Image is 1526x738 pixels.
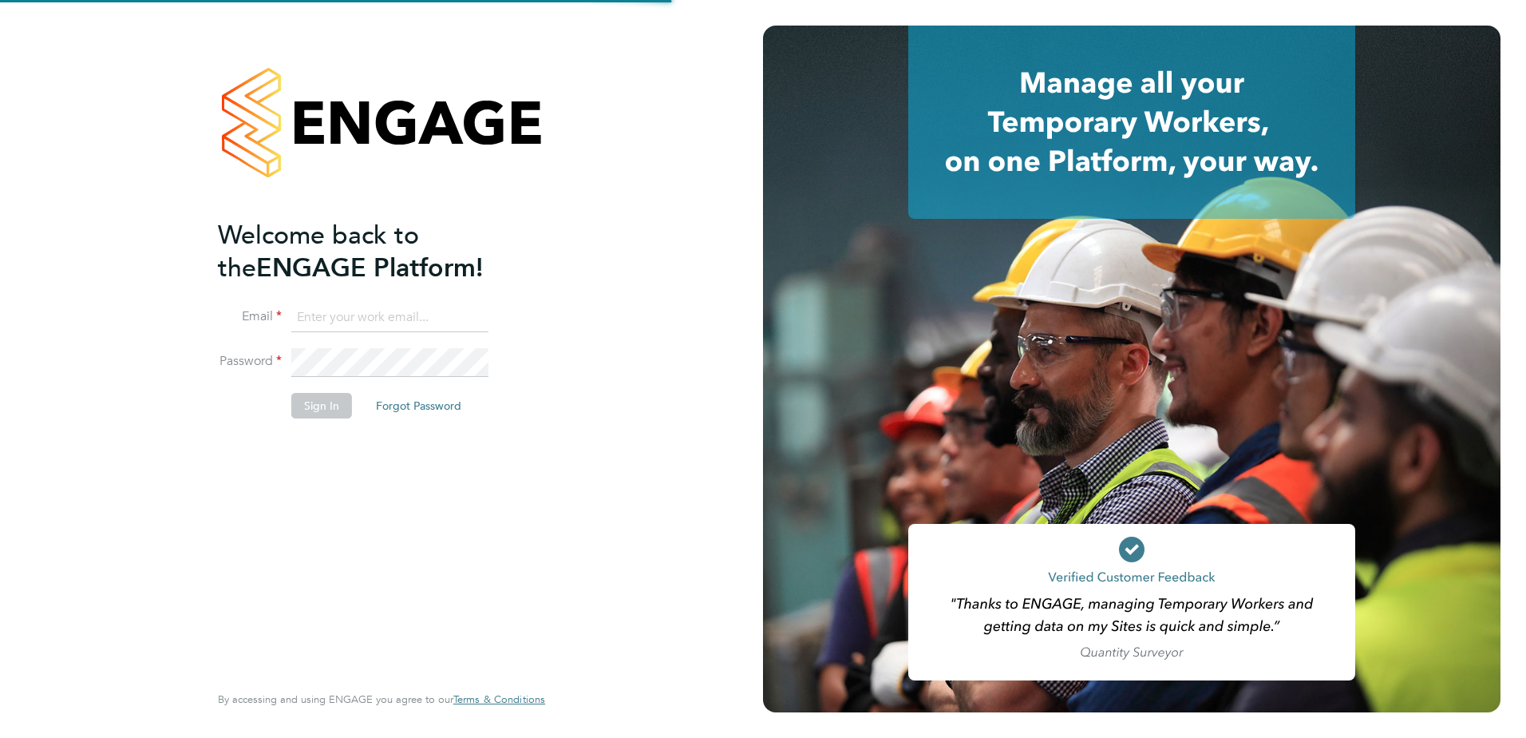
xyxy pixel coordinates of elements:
[453,692,545,706] span: Terms & Conditions
[218,219,529,284] h2: ENGAGE Platform!
[218,220,419,284] span: Welcome back to the
[453,693,545,706] a: Terms & Conditions
[363,393,474,419] button: Forgot Password
[218,692,545,706] span: By accessing and using ENGAGE you agree to our
[218,308,282,325] label: Email
[291,393,352,419] button: Sign In
[218,353,282,370] label: Password
[291,304,488,332] input: Enter your work email...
